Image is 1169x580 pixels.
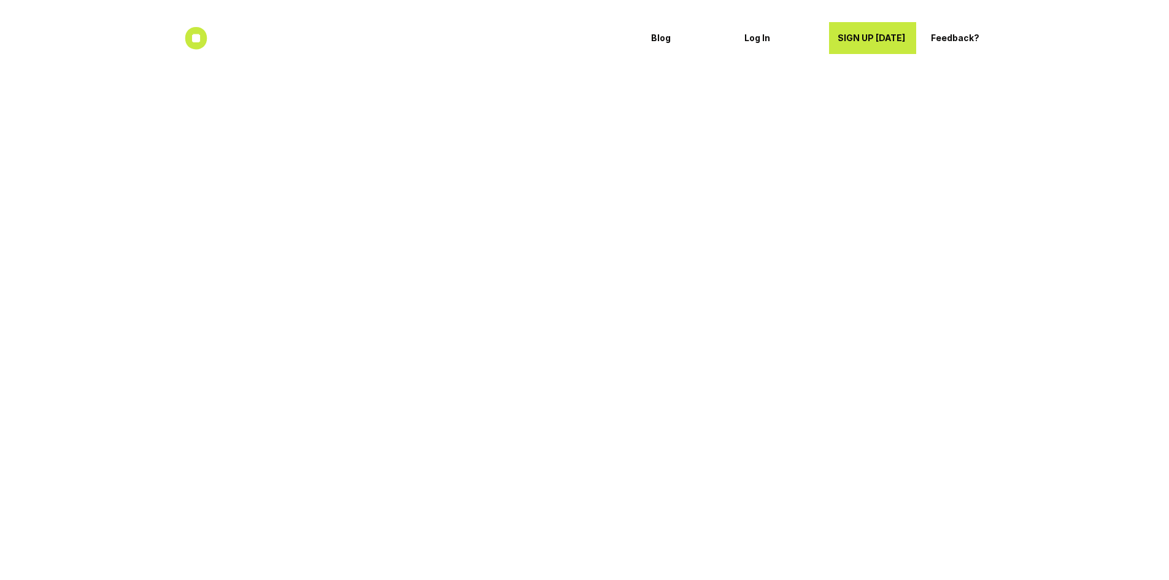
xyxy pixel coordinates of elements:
p: Blog [651,33,721,44]
p: Feedback? [931,33,1001,44]
a: Feedback? [922,22,1009,54]
p: SIGN UP [DATE] [838,33,908,44]
a: Log In [736,22,823,54]
a: Blog [642,22,730,54]
a: SIGN UP [DATE] [829,22,916,54]
p: Log In [744,33,814,44]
